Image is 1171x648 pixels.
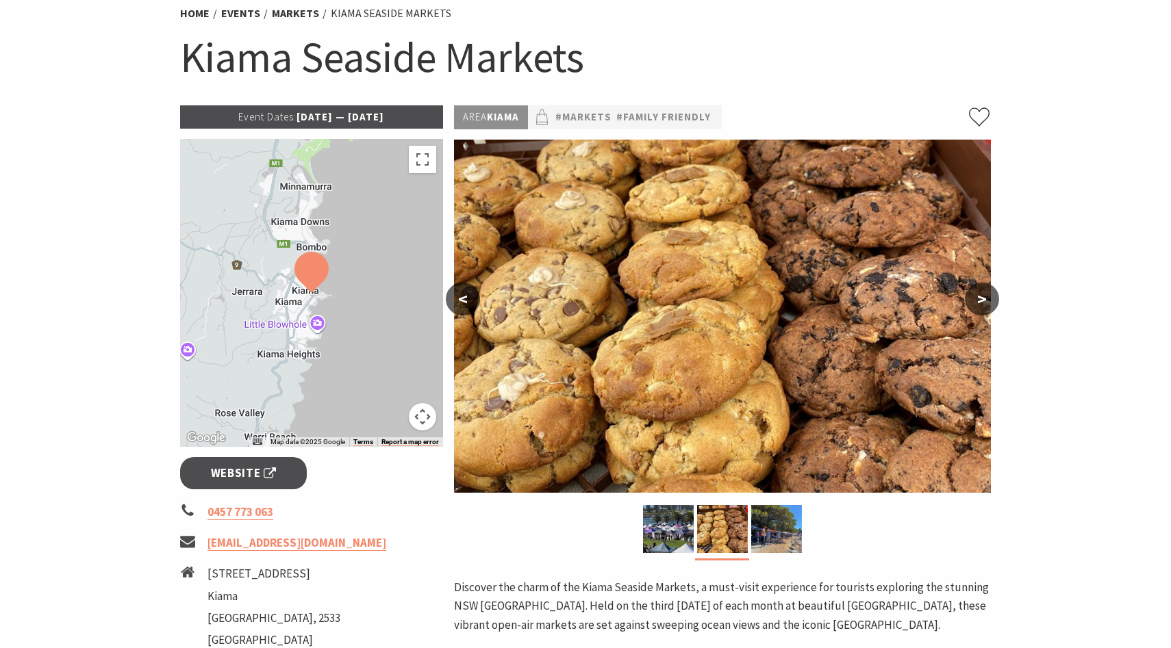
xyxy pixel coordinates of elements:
[454,578,991,634] p: Discover the charm of the Kiama Seaside Markets, a must-visit experience for tourists exploring t...
[616,109,711,126] a: #Family Friendly
[381,438,439,446] a: Report a map error
[207,587,340,606] li: Kiama
[270,438,345,445] span: Map data ©2025 Google
[353,438,373,446] a: Terms (opens in new tab)
[272,6,319,21] a: Markets
[446,283,480,315] button: <
[180,457,307,489] a: Website
[555,109,612,126] a: #Markets
[454,105,528,129] p: Kiama
[454,140,991,493] img: Market ptoduce
[211,464,277,482] span: Website
[184,429,229,447] img: Google
[184,429,229,447] a: Open this area in Google Maps (opens a new window)
[643,505,694,553] img: Kiama Seaside Market
[207,535,386,551] a: [EMAIL_ADDRESS][DOMAIN_NAME]
[463,110,487,123] span: Area
[180,6,210,21] a: Home
[697,505,748,553] img: Market ptoduce
[331,5,451,23] li: Kiama Seaside Markets
[207,609,340,627] li: [GEOGRAPHIC_DATA], 2533
[409,403,436,430] button: Map camera controls
[253,437,262,447] button: Keyboard shortcuts
[180,29,991,85] h1: Kiama Seaside Markets
[409,146,436,173] button: Toggle fullscreen view
[221,6,260,21] a: Events
[965,283,999,315] button: >
[207,565,340,583] li: [STREET_ADDRESS]
[751,505,802,553] img: market photo
[238,110,297,123] span: Event Dates:
[207,504,273,520] a: 0457 773 063
[180,105,443,129] p: [DATE] — [DATE]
